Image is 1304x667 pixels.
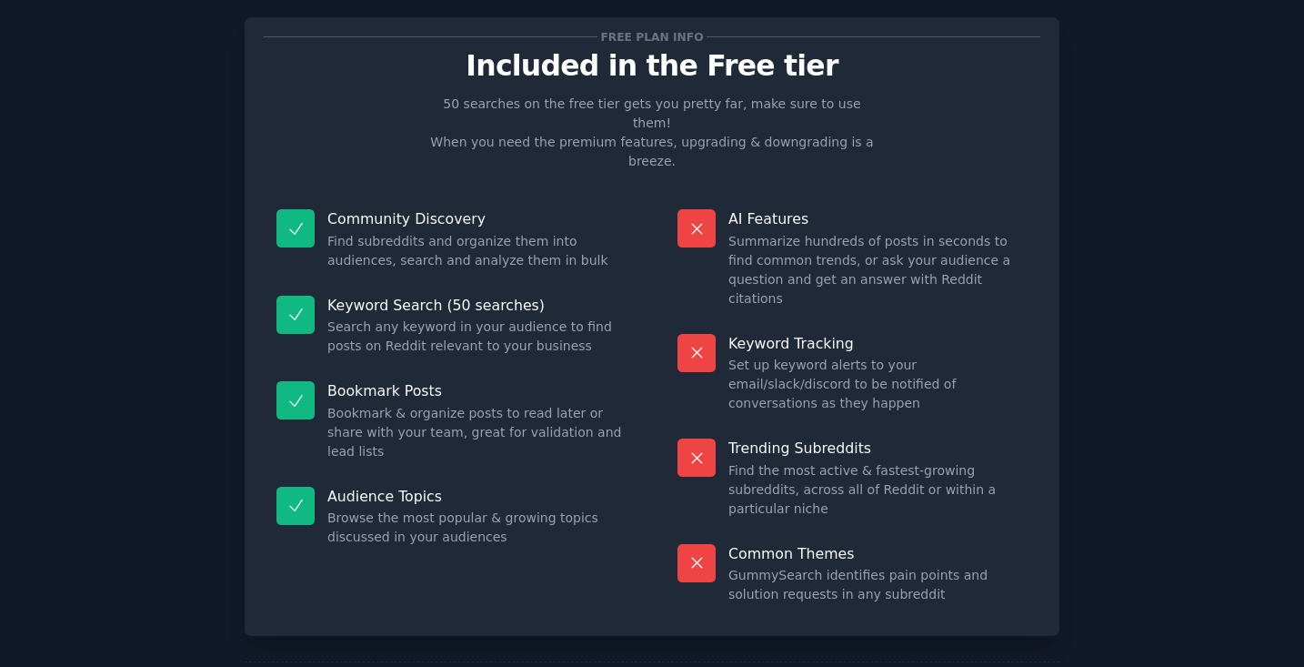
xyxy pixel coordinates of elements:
[327,296,627,315] p: Keyword Search (50 searches)
[728,461,1028,519] dd: Find the most active & fastest-growing subreddits, across all of Reddit or within a particular niche
[728,334,1028,353] p: Keyword Tracking
[728,209,1028,228] p: AI Features
[327,404,627,461] dd: Bookmark & organize posts to read later or share with your team, great for validation and lead lists
[327,487,627,506] p: Audience Topics
[728,566,1028,604] dd: GummySearch identifies pain points and solution requests in any subreddit
[264,50,1040,82] p: Included in the Free tier
[327,318,627,356] dd: Search any keyword in your audience to find posts on Reddit relevant to your business
[728,232,1028,308] dd: Summarize hundreds of posts in seconds to find common trends, or ask your audience a question and...
[597,27,707,46] span: Free plan info
[327,209,627,228] p: Community Discovery
[327,509,627,547] dd: Browse the most popular & growing topics discussed in your audiences
[728,439,1028,458] p: Trending Subreddits
[728,544,1028,563] p: Common Themes
[728,356,1028,413] dd: Set up keyword alerts to your email/slack/discord to be notified of conversations as they happen
[327,232,627,270] dd: Find subreddits and organize them into audiences, search and analyze them in bulk
[423,95,881,171] p: 50 searches on the free tier gets you pretty far, make sure to use them! When you need the premiu...
[327,381,627,400] p: Bookmark Posts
